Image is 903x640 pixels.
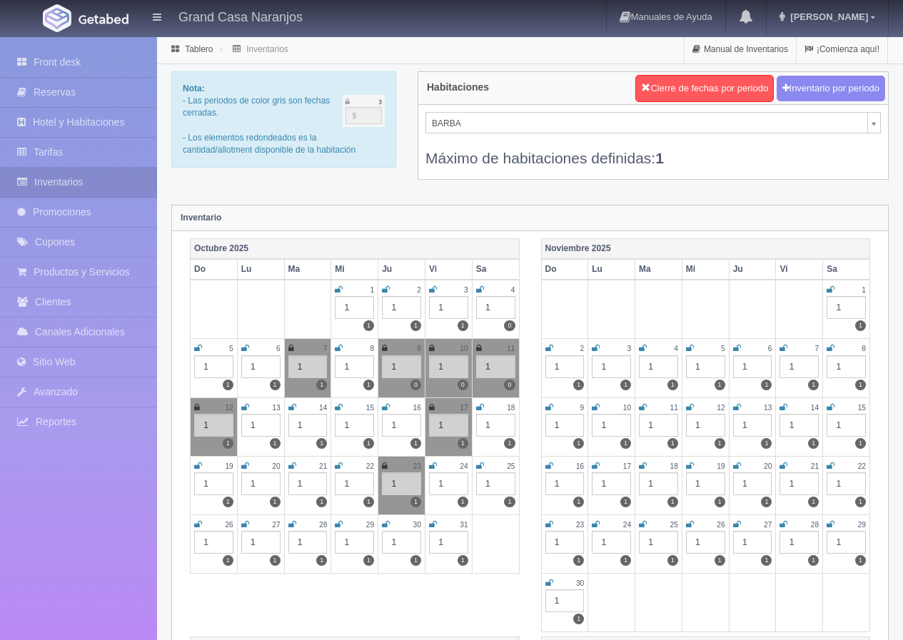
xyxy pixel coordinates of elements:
b: Nota: [183,83,205,93]
small: 17 [623,462,631,470]
small: 2 [417,286,421,294]
strong: Inventario [181,213,221,223]
label: 1 [855,555,866,566]
small: 9 [417,345,421,352]
label: 0 [410,380,421,390]
label: 1 [761,380,772,390]
small: 30 [576,579,584,587]
label: 1 [573,497,584,507]
div: 1 [288,414,328,437]
small: 25 [507,462,515,470]
div: 1 [592,531,631,554]
label: 1 [410,320,421,331]
label: 1 [573,555,584,566]
label: 1 [458,438,468,449]
div: 1 [288,531,328,554]
div: 1 [288,472,328,495]
label: 1 [270,497,281,507]
div: 1 [382,296,421,319]
small: 11 [507,345,515,352]
small: 13 [272,404,280,412]
th: Vi [425,259,472,280]
div: 1 [780,355,819,378]
div: 1 [639,414,678,437]
span: BARBA [432,113,862,134]
small: 14 [319,404,327,412]
small: 5 [721,345,725,352]
small: 3 [464,286,468,294]
small: 3 [627,345,631,352]
label: 1 [223,497,233,507]
th: Ma [635,259,682,280]
small: 24 [460,462,468,470]
small: 7 [815,345,819,352]
div: 1 [241,531,281,554]
div: 1 [827,472,866,495]
small: 25 [670,521,678,529]
small: 13 [764,404,772,412]
div: 1 [545,472,585,495]
div: 1 [545,589,585,612]
th: Lu [588,259,635,280]
label: 1 [855,497,866,507]
a: BARBA [425,112,881,133]
div: 1 [639,355,678,378]
div: 1 [241,414,281,437]
th: Octubre 2025 [191,238,520,259]
small: 22 [366,462,374,470]
label: 1 [316,555,327,566]
label: 1 [855,380,866,390]
div: 1 [382,355,421,378]
small: 27 [272,521,280,529]
small: 10 [460,345,468,352]
th: Sa [823,259,870,280]
label: 1 [715,497,725,507]
label: 1 [458,320,468,331]
small: 10 [623,404,631,412]
small: 17 [460,404,468,412]
label: 1 [667,497,678,507]
div: 1 [592,355,631,378]
small: 16 [413,404,421,412]
label: 1 [808,438,819,449]
small: 1 [370,286,374,294]
th: Ju [378,259,425,280]
div: 1 [545,355,585,378]
b: 1 [655,150,664,166]
label: 1 [410,555,421,566]
label: 1 [761,555,772,566]
div: 1 [780,414,819,437]
label: 1 [761,497,772,507]
small: 31 [460,521,468,529]
label: 1 [363,497,374,507]
div: 1 [545,531,585,554]
label: 1 [667,380,678,390]
small: 20 [764,462,772,470]
small: 6 [276,345,281,352]
label: 1 [715,438,725,449]
th: Ma [284,259,331,280]
small: 11 [670,404,678,412]
label: 1 [223,380,233,390]
div: 1 [476,355,515,378]
div: 1 [194,472,233,495]
label: 1 [363,380,374,390]
th: Do [541,259,588,280]
div: 1 [476,472,515,495]
div: 1 [639,472,678,495]
div: 1 [335,531,374,554]
label: 1 [223,555,233,566]
small: 21 [811,462,819,470]
small: 5 [229,345,233,352]
small: 15 [366,404,374,412]
div: 1 [733,414,772,437]
div: 1 [733,472,772,495]
label: 1 [808,555,819,566]
label: 1 [573,380,584,390]
a: Tablero [185,44,213,54]
small: 6 [768,345,772,352]
small: 18 [507,404,515,412]
div: 1 [241,472,281,495]
label: 1 [270,438,281,449]
th: Mi [682,259,729,280]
